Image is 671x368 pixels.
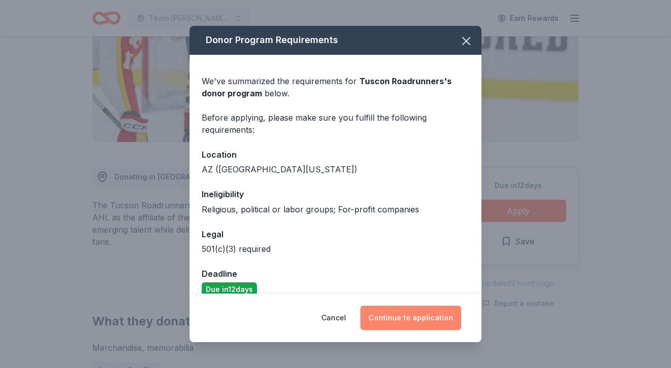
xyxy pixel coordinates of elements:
div: Donor Program Requirements [190,26,481,55]
div: We've summarized the requirements for below. [202,75,469,99]
div: 501(c)(3) required [202,243,469,255]
div: Legal [202,228,469,241]
div: Religious, political or labor groups; For-profit companies [202,203,469,215]
div: Deadline [202,267,469,280]
div: AZ ([GEOGRAPHIC_DATA][US_STATE]) [202,163,469,175]
div: Ineligibility [202,188,469,201]
div: Before applying, please make sure you fulfill the following requirements: [202,112,469,136]
button: Cancel [321,306,346,330]
button: Continue to application [360,306,461,330]
div: Due in 12 days [202,282,257,297]
div: Location [202,148,469,161]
